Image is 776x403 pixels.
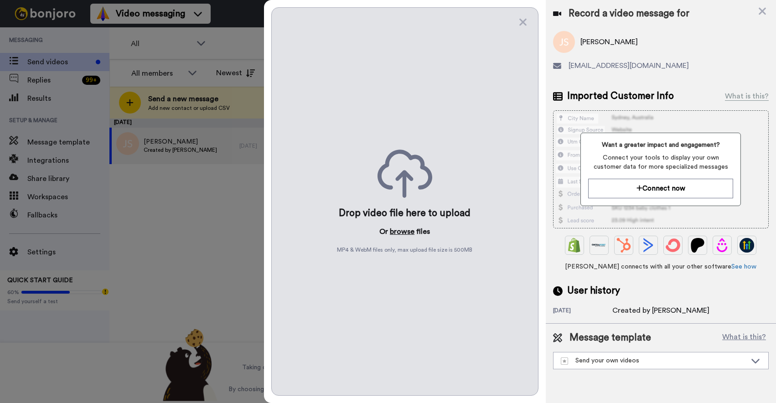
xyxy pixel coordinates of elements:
button: Connect now [588,179,733,198]
span: Message template [569,331,651,345]
div: Created by [PERSON_NAME] [612,305,709,316]
span: MP4 & WebM files only, max upload file size is 500 MB [337,246,472,253]
span: User history [567,284,620,298]
img: Ontraport [592,238,606,253]
img: GoHighLevel [740,238,754,253]
img: Drip [715,238,729,253]
div: Send your own videos [561,356,746,365]
div: [DATE] [553,307,612,316]
span: Connect your tools to display your own customer data for more specialized messages [588,153,733,171]
p: Or files [379,226,430,237]
span: Want a greater impact and engagement? [588,140,733,150]
img: Patreon [690,238,705,253]
span: [PERSON_NAME] connects with all your other software [553,262,769,271]
img: ConvertKit [666,238,680,253]
img: Shopify [567,238,582,253]
span: Imported Customer Info [567,89,674,103]
button: browse [390,226,414,237]
a: See how [731,263,756,270]
img: ActiveCampaign [641,238,656,253]
div: Drop video file here to upload [339,207,471,220]
span: [EMAIL_ADDRESS][DOMAIN_NAME] [569,60,689,71]
button: What is this? [719,331,769,345]
div: What is this? [725,91,769,102]
img: demo-template.svg [561,357,568,365]
img: Hubspot [616,238,631,253]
